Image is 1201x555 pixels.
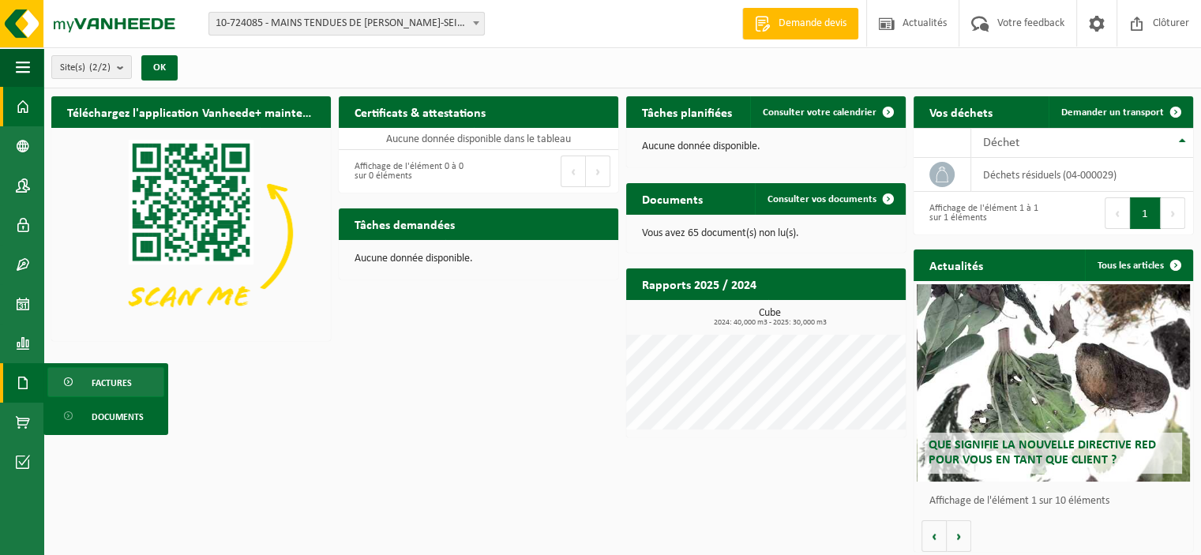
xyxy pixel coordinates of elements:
[947,520,971,552] button: Volgende
[634,308,906,327] h3: Cube
[755,183,904,215] a: Consulter vos documents
[51,128,331,338] img: Download de VHEPlus App
[768,299,904,331] a: Consulter les rapports
[921,520,947,552] button: Vorige
[1061,107,1164,118] span: Demander un transport
[929,439,1156,467] span: Que signifie la nouvelle directive RED pour vous en tant que client ?
[355,253,602,264] p: Aucune donnée disponible.
[586,156,610,187] button: Next
[89,62,111,73] count: (2/2)
[914,249,999,280] h2: Actualités
[921,196,1045,231] div: Affichage de l'élément 1 à 1 sur 1 éléments
[1161,197,1185,229] button: Next
[1049,96,1192,128] a: Demander un transport
[971,158,1193,192] td: déchets résiduels (04-000029)
[51,55,132,79] button: Site(s)(2/2)
[742,8,858,39] a: Demande devis
[634,319,906,327] span: 2024: 40,000 m3 - 2025: 30,000 m3
[92,402,144,432] span: Documents
[1085,249,1192,281] a: Tous les articles
[51,96,331,127] h2: Téléchargez l'application Vanheede+ maintenant!
[626,183,719,214] h2: Documents
[92,368,132,398] span: Factures
[768,194,876,204] span: Consulter vos documents
[208,12,485,36] span: 10-724085 - MAINS TENDUES DE MICHEL CORIN ASBL - OPHAIN-BOIS-SEIGNEUR-ISAAC
[209,13,484,35] span: 10-724085 - MAINS TENDUES DE MICHEL CORIN ASBL - OPHAIN-BOIS-SEIGNEUR-ISAAC
[983,137,1019,149] span: Déchet
[1130,197,1161,229] button: 1
[775,16,850,32] span: Demande devis
[626,96,748,127] h2: Tâches planifiées
[750,96,904,128] a: Consulter votre calendrier
[642,228,890,239] p: Vous avez 65 document(s) non lu(s).
[141,55,178,81] button: OK
[626,268,772,299] h2: Rapports 2025 / 2024
[914,96,1008,127] h2: Vos déchets
[339,96,501,127] h2: Certificats & attestations
[1105,197,1130,229] button: Previous
[642,141,890,152] p: Aucune donnée disponible.
[929,496,1185,507] p: Affichage de l'élément 1 sur 10 éléments
[917,284,1191,482] a: Que signifie la nouvelle directive RED pour vous en tant que client ?
[60,56,111,80] span: Site(s)
[339,208,471,239] h2: Tâches demandées
[347,154,471,189] div: Affichage de l'élément 0 à 0 sur 0 éléments
[47,367,164,397] a: Factures
[763,107,876,118] span: Consulter votre calendrier
[47,401,164,431] a: Documents
[339,128,618,150] td: Aucune donnée disponible dans le tableau
[561,156,586,187] button: Previous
